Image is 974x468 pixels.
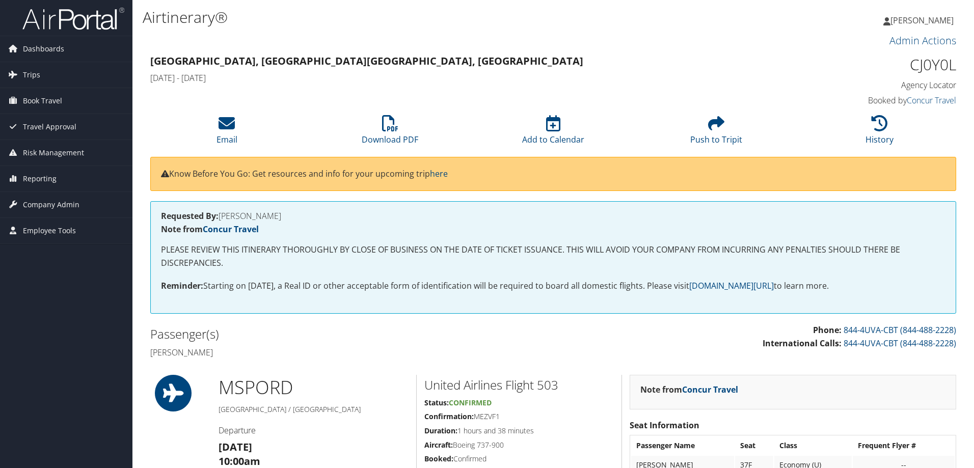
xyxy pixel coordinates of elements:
th: Class [774,436,852,455]
a: [DOMAIN_NAME][URL] [689,280,774,291]
h5: 1 hours and 38 minutes [424,426,614,436]
a: Admin Actions [889,34,956,47]
h4: [PERSON_NAME] [150,347,546,358]
h1: Airtinerary® [143,7,690,28]
h4: [DATE] - [DATE] [150,72,751,84]
a: Concur Travel [203,224,259,235]
strong: Aircraft: [424,440,453,450]
strong: [DATE] [219,440,252,454]
img: airportal-logo.png [22,7,124,31]
h1: CJ0Y0L [766,54,956,75]
p: Know Before You Go: Get resources and info for your upcoming trip [161,168,945,181]
span: Book Travel [23,88,62,114]
h5: Boeing 737-900 [424,440,614,450]
h4: Departure [219,425,409,436]
span: Company Admin [23,192,79,217]
span: Trips [23,62,40,88]
h5: Confirmed [424,454,614,464]
a: here [430,168,448,179]
strong: [GEOGRAPHIC_DATA], [GEOGRAPHIC_DATA] [GEOGRAPHIC_DATA], [GEOGRAPHIC_DATA] [150,54,583,68]
a: Concur Travel [907,95,956,106]
a: Add to Calendar [522,121,584,145]
a: 844-4UVA-CBT (844-488-2228) [844,324,956,336]
strong: Note from [161,224,259,235]
strong: Note from [640,384,738,395]
strong: Confirmation: [424,411,474,421]
strong: Requested By: [161,210,219,222]
h2: Passenger(s) [150,325,546,343]
strong: Seat Information [630,420,699,431]
a: Push to Tripit [690,121,742,145]
th: Passenger Name [631,436,734,455]
strong: Booked: [424,454,453,463]
strong: Status: [424,398,449,407]
th: Frequent Flyer # [853,436,955,455]
strong: Duration: [424,426,457,435]
h5: MEZVF1 [424,411,614,422]
p: PLEASE REVIEW THIS ITINERARY THOROUGHLY BY CLOSE OF BUSINESS ON THE DATE OF TICKET ISSUANCE. THIS... [161,243,945,269]
span: Confirmed [449,398,492,407]
span: Dashboards [23,36,64,62]
th: Seat [735,436,773,455]
span: Reporting [23,166,57,191]
strong: 10:00am [219,454,260,468]
span: Risk Management [23,140,84,166]
p: Starting on [DATE], a Real ID or other acceptable form of identification will be required to boar... [161,280,945,293]
a: History [865,121,894,145]
strong: Phone: [813,324,842,336]
a: 844-4UVA-CBT (844-488-2228) [844,338,956,349]
h4: [PERSON_NAME] [161,212,945,220]
span: Employee Tools [23,218,76,243]
h4: Agency Locator [766,79,956,91]
a: Email [217,121,237,145]
h5: [GEOGRAPHIC_DATA] / [GEOGRAPHIC_DATA] [219,404,409,415]
h2: United Airlines Flight 503 [424,376,614,394]
a: Concur Travel [682,384,738,395]
span: Travel Approval [23,114,76,140]
strong: International Calls: [763,338,842,349]
a: [PERSON_NAME] [883,5,964,36]
h4: Booked by [766,95,956,106]
span: [PERSON_NAME] [890,15,954,26]
h1: MSP ORD [219,375,409,400]
a: Download PDF [362,121,418,145]
strong: Reminder: [161,280,203,291]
